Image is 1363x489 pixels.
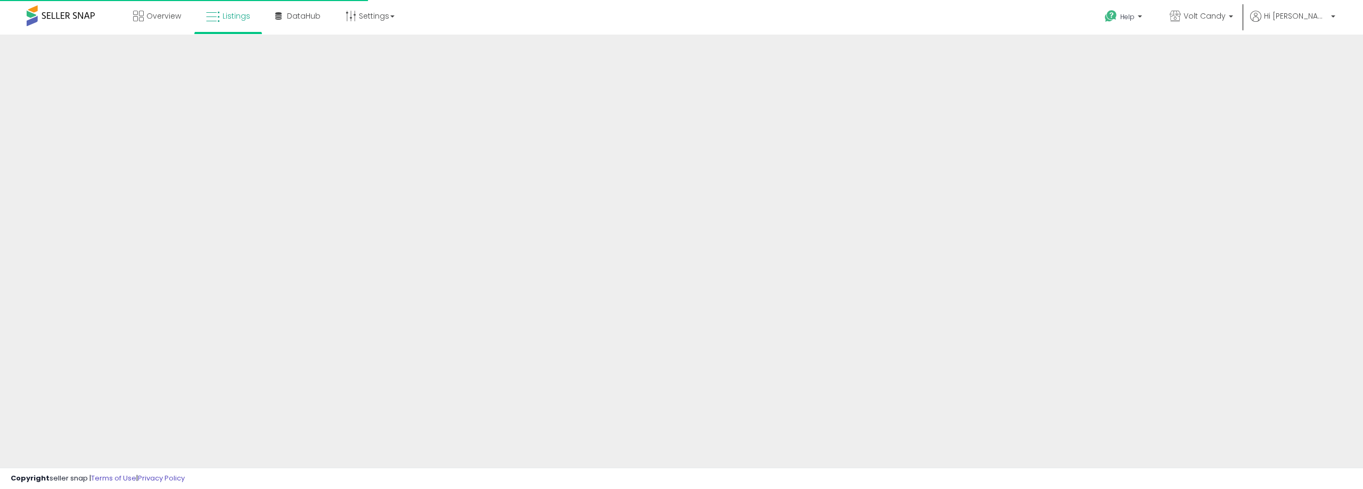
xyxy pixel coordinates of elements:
span: DataHub [287,11,321,21]
a: Help [1096,2,1153,35]
a: Privacy Policy [138,473,185,483]
span: Listings [223,11,250,21]
span: Volt Candy [1184,11,1226,21]
strong: Copyright [11,473,50,483]
span: Help [1120,12,1135,21]
a: Hi [PERSON_NAME] [1250,11,1335,35]
i: Get Help [1104,10,1118,23]
div: seller snap | | [11,474,185,484]
span: Overview [146,11,181,21]
span: Hi [PERSON_NAME] [1264,11,1328,21]
a: Terms of Use [91,473,136,483]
